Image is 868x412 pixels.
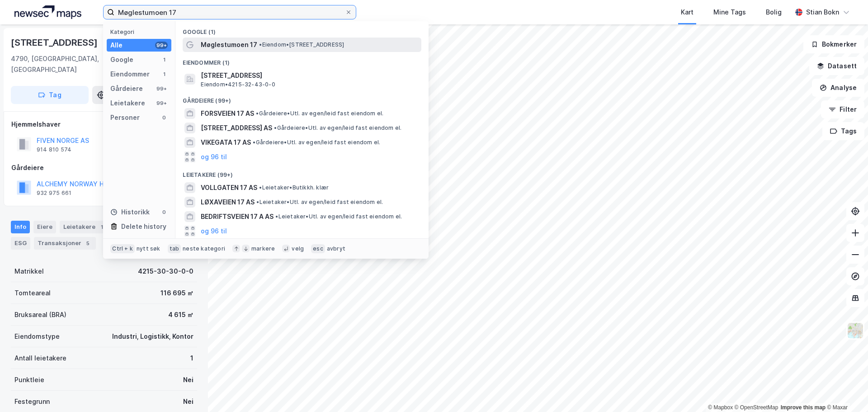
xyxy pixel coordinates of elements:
[327,245,345,252] div: avbryt
[201,182,257,193] span: VOLLGATEN 17 AS
[821,100,864,118] button: Filter
[781,404,826,411] a: Improve this map
[14,374,44,385] div: Punktleie
[34,237,96,250] div: Transaksjoner
[155,99,168,107] div: 99+
[822,122,864,140] button: Tags
[14,5,81,19] img: logo.a4113a55bc3d86da70a041830d287a7e.svg
[201,152,227,162] button: og 96 til
[175,21,429,38] div: Google (1)
[253,139,380,146] span: Gårdeiere • Utl. av egen/leid fast eiendom el.
[168,244,181,253] div: tab
[110,98,145,109] div: Leietakere
[175,52,429,68] div: Eiendommer (1)
[121,221,166,232] div: Delete history
[259,41,344,48] span: Eiendom • [STREET_ADDRESS]
[766,7,782,18] div: Bolig
[138,266,193,277] div: 4215-30-30-0-0
[708,404,733,411] a: Mapbox
[251,245,275,252] div: markere
[201,137,251,148] span: VIKEGATA 17 AS
[110,54,133,65] div: Google
[175,90,429,106] div: Gårdeiere (99+)
[110,83,143,94] div: Gårdeiere
[274,124,277,131] span: •
[160,288,193,298] div: 116 695 ㎡
[823,369,868,412] iframe: Chat Widget
[11,237,30,250] div: ESG
[201,81,275,88] span: Eiendom • 4215-32-43-0-0
[110,40,123,51] div: Alle
[11,162,197,173] div: Gårdeiere
[11,35,99,50] div: [STREET_ADDRESS]
[803,35,864,53] button: Bokmerker
[60,221,110,233] div: Leietakere
[201,211,274,222] span: BEDRIFTSVEIEN 17 A AS
[11,86,89,104] button: Tag
[809,57,864,75] button: Datasett
[11,119,197,130] div: Hjemmelshaver
[713,7,746,18] div: Mine Tags
[183,374,193,385] div: Nei
[201,197,255,208] span: LØXAVEIEN 17 AS
[114,5,345,19] input: Søk på adresse, matrikkel, gårdeiere, leietakere eller personer
[14,309,66,320] div: Bruksareal (BRA)
[259,41,262,48] span: •
[256,199,259,205] span: •
[183,245,225,252] div: neste kategori
[137,245,160,252] div: nytt søk
[110,112,140,123] div: Personer
[83,239,92,248] div: 5
[823,369,868,412] div: Kontrollprogram for chat
[14,353,66,364] div: Antall leietakere
[201,123,272,133] span: [STREET_ADDRESS] AS
[110,69,150,80] div: Eiendommer
[14,331,60,342] div: Eiendomstype
[14,266,44,277] div: Matrikkel
[201,226,227,237] button: og 96 til
[259,184,262,191] span: •
[37,146,71,153] div: 914 810 574
[112,331,193,342] div: Industri, Logistikk, Kontor
[97,223,106,232] div: 1
[110,244,135,253] div: Ctrl + k
[681,7,693,18] div: Kart
[14,288,51,298] div: Tomteareal
[806,7,839,18] div: Stian Bokn
[183,396,193,407] div: Nei
[201,70,418,81] span: [STREET_ADDRESS]
[175,164,429,180] div: Leietakere (99+)
[275,213,402,220] span: Leietaker • Utl. av egen/leid fast eiendom el.
[33,221,56,233] div: Eiere
[14,396,50,407] div: Festegrunn
[168,309,193,320] div: 4 615 ㎡
[256,110,383,117] span: Gårdeiere • Utl. av egen/leid fast eiendom el.
[847,322,864,339] img: Z
[11,53,150,75] div: 4790, [GEOGRAPHIC_DATA], [GEOGRAPHIC_DATA]
[37,189,71,197] div: 932 975 661
[160,71,168,78] div: 1
[155,42,168,49] div: 99+
[292,245,304,252] div: velg
[256,110,259,117] span: •
[812,79,864,97] button: Analyse
[190,353,193,364] div: 1
[11,221,30,233] div: Info
[253,139,255,146] span: •
[110,28,171,35] div: Kategori
[160,114,168,121] div: 0
[735,404,778,411] a: OpenStreetMap
[160,208,168,216] div: 0
[110,207,150,218] div: Historikk
[275,213,278,220] span: •
[274,124,401,132] span: Gårdeiere • Utl. av egen/leid fast eiendom el.
[259,184,329,191] span: Leietaker • Butikkh. klær
[160,56,168,63] div: 1
[201,108,254,119] span: FORSVEIEN 17 AS
[311,244,325,253] div: esc
[201,39,257,50] span: Møglestumoen 17
[256,199,383,206] span: Leietaker • Utl. av egen/leid fast eiendom el.
[155,85,168,92] div: 99+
